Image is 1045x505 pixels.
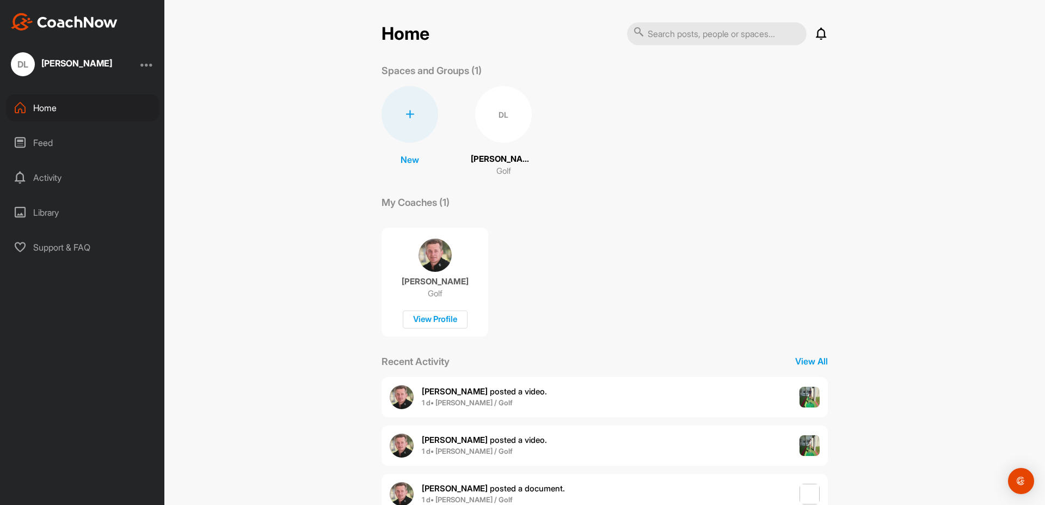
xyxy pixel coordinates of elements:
div: Open Intercom Messenger [1008,468,1034,494]
img: post image [800,435,820,456]
span: posted a video . [422,435,547,445]
div: Support & FAQ [6,234,159,261]
p: Golf [496,165,511,178]
p: Spaces and Groups (1) [382,63,482,78]
b: [PERSON_NAME] [422,386,488,397]
input: Search posts, people or spaces... [627,22,807,45]
p: [PERSON_NAME] [402,276,469,287]
span: posted a video . [422,386,547,397]
div: DL [11,52,35,76]
img: user avatar [390,434,414,458]
div: View Profile [403,311,468,328]
b: [PERSON_NAME] [422,435,488,445]
div: DL [475,86,532,143]
img: post image [800,484,820,504]
b: 1 d • [PERSON_NAME] / Golf [422,398,513,407]
a: DL[PERSON_NAME]Golf [471,86,536,178]
p: New [401,153,419,166]
img: post image [800,387,820,407]
p: Recent Activity [382,354,450,369]
div: Home [6,94,159,121]
p: My Coaches (1) [382,195,450,210]
b: 1 d • [PERSON_NAME] / Golf [422,447,513,455]
p: View All [795,355,828,368]
div: Activity [6,164,159,191]
h2: Home [382,23,429,45]
p: Golf [428,288,442,299]
span: posted a document . [422,483,565,494]
b: 1 d • [PERSON_NAME] / Golf [422,495,513,504]
div: Library [6,199,159,226]
img: coach avatar [419,239,452,272]
p: [PERSON_NAME] [471,153,536,166]
b: [PERSON_NAME] [422,483,488,494]
div: [PERSON_NAME] [41,59,112,68]
div: Feed [6,129,159,156]
img: user avatar [390,385,414,409]
img: CoachNow [11,13,118,31]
